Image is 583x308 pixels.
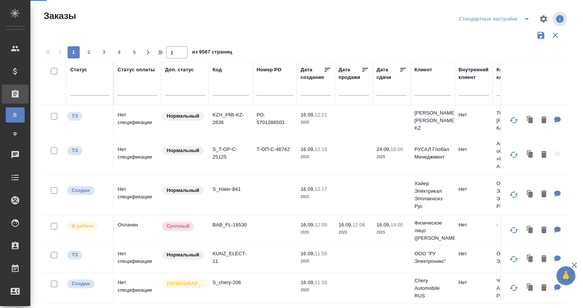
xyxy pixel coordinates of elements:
td: Нет спецификации [114,107,161,134]
p: 12:00 [315,222,327,228]
button: Клонировать [523,223,537,238]
div: Выставляет КМ при отправке заказа на расчет верстке (для тикета) или для уточнения сроков на прои... [66,250,109,260]
div: Контрагент клиента [496,66,533,81]
span: 5 [128,49,140,56]
div: Дата сдачи [377,66,399,81]
p: 2025 [301,286,331,294]
p: 2025 [301,258,331,265]
p: 2025 [339,229,369,236]
div: Выставляет ПМ после принятия заказа от КМа [66,221,109,231]
p: S_chery-206 [213,279,249,286]
a: Ф [6,126,25,141]
div: Выставляет КМ при отправке заказа на расчет верстке (для тикета) или для уточнения сроков на прои... [66,111,109,121]
p: РУСАЛ Глобал Менеджмент [414,146,451,161]
p: KUNZ_ELECT-11 [213,250,249,265]
button: Клонировать [523,280,537,296]
button: Обновить [505,279,523,297]
button: Сохранить фильтры [534,28,548,42]
div: Внутренний клиент [459,66,489,81]
button: Обновить [505,185,523,204]
button: Обновить [505,221,523,239]
p: ТЗ [72,251,78,259]
button: 2 [83,46,95,58]
button: Удалить [537,280,550,296]
p: 2025 [301,119,331,126]
div: split button [457,13,534,25]
div: Дата создания [301,66,324,81]
p: [PERSON_NAME] [PERSON_NAME] KZ [414,109,451,132]
p: Нет [459,111,489,119]
button: 4 [113,46,125,58]
div: Статус по умолчанию для стандартных заказов [161,185,205,196]
p: 2025 [301,153,331,161]
div: Статус оплаты [118,66,155,74]
button: Клонировать [523,187,537,202]
p: В работе [72,222,94,230]
p: Физическое лицо ([PERSON_NAME]) [414,219,451,242]
p: 16.09, [301,112,315,118]
div: Клиент [414,66,432,74]
div: Выставляет КМ при отправке заказа на расчет верстке (для тикета) или для уточнения сроков на прои... [66,146,109,156]
span: В [9,111,21,119]
p: Нормальный [167,251,199,259]
td: Т-ОП-С-46742 [253,142,297,168]
div: Статус по умолчанию для стандартных заказов [161,250,205,260]
p: 16.09, [301,186,315,192]
td: Нет спецификации [114,275,161,302]
p: 12:06 [353,222,365,228]
button: 3 [98,46,110,58]
p: Нормальный [167,187,199,194]
p: 12:17 [315,186,327,192]
span: Посмотреть информацию [553,12,569,26]
p: Нормальный [167,147,199,154]
button: Удалить [537,113,550,128]
td: Оплачен [114,217,161,244]
span: Заказы [42,10,76,22]
p: ЧЕРИ АВТОМОБИЛИ РУС [496,277,533,300]
p: Нет [459,250,489,258]
p: ООО «Хайер Электрикал Эпплаенсис РУС» [496,180,533,210]
p: - [496,221,533,229]
p: 2025 [301,193,331,201]
p: ООО «РУ Электроникс» [496,250,533,265]
p: Хайер Электрикал Эпплаенсиз Рус [414,180,451,210]
button: Сбросить фильтры [548,28,563,42]
span: 🙏 [559,268,572,284]
p: ТЗ [72,112,78,120]
div: Код [213,66,222,74]
button: Удалить [537,187,550,202]
p: ООО "РУ Электроникс" [414,250,451,265]
div: Статус по умолчанию для стандартных заказов [161,111,205,121]
button: Обновить [505,250,523,268]
p: BAB_FL-16530 [213,221,249,229]
button: Клонировать [523,113,537,128]
p: 12:18 [315,146,327,152]
button: Клонировать [523,147,537,163]
div: Выставляется автоматически, если на указанный объем услуг необходимо больше времени в стандартном... [161,221,205,231]
td: Нет спецификации [114,182,161,208]
td: Нет спецификации [114,142,161,168]
p: 16.09, [301,146,315,152]
p: 24.09, [377,146,391,152]
p: 16.09, [301,251,315,256]
p: Нет [459,221,489,229]
button: Обновить [505,111,523,129]
div: Выставляется автоматически при создании заказа [66,279,109,289]
span: 4 [113,49,125,56]
p: ТЗ [72,147,78,154]
p: 2025 [377,153,407,161]
button: Удалить [537,147,550,163]
a: В [6,107,25,123]
div: Статус по умолчанию для стандартных заказов [161,146,205,156]
p: 11:56 [315,251,327,256]
p: 2025 [301,229,331,236]
p: S_T-OP-C-25125 [213,146,249,161]
span: из 9567 страниц [192,47,232,58]
button: Клонировать [523,251,537,267]
span: 3 [98,49,110,56]
p: Нормальный [167,112,199,120]
button: Удалить [537,223,550,238]
button: Удалить [537,251,550,267]
p: 14:00 [391,222,403,228]
td: Нет спецификации [114,246,161,273]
